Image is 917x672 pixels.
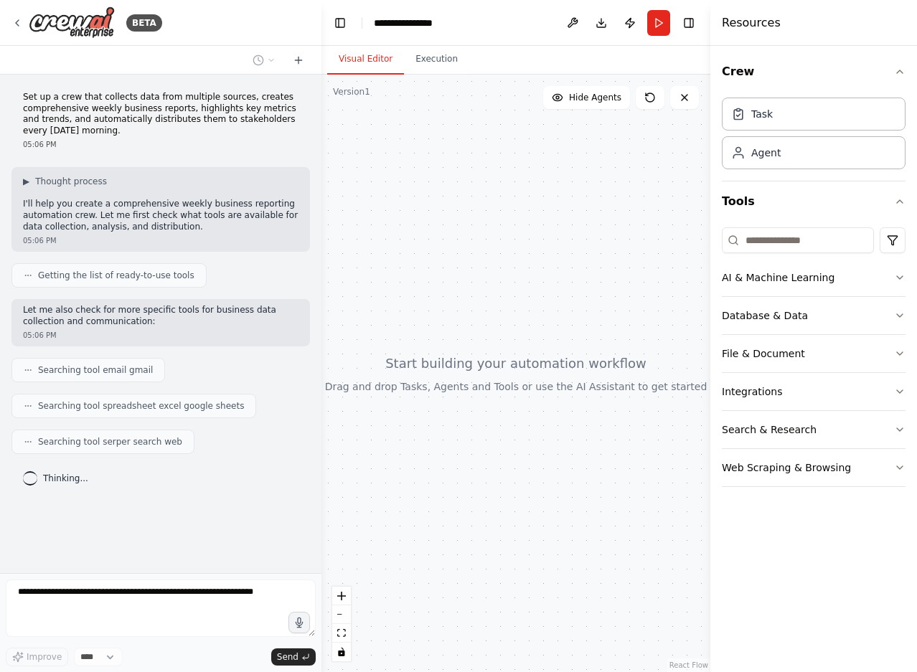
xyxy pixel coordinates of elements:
button: Execution [404,44,469,75]
nav: breadcrumb [374,16,446,30]
div: 05:06 PM [23,139,298,150]
button: Improve [6,648,68,666]
button: Start a new chat [287,52,310,69]
div: Crew [722,92,906,181]
button: Hide Agents [543,86,630,109]
span: Searching tool serper search web [38,436,182,448]
div: 05:06 PM [23,235,298,246]
span: ▶ [23,176,29,187]
div: Task [751,107,773,121]
h4: Resources [722,14,781,32]
button: Send [271,648,316,666]
div: Tools [722,222,906,498]
button: Search & Research [722,411,906,448]
a: React Flow attribution [669,661,708,669]
p: I'll help you create a comprehensive weekly business reporting automation crew. Let me first chec... [23,199,298,232]
p: Set up a crew that collects data from multiple sources, creates comprehensive weekly business rep... [23,92,298,136]
div: Version 1 [333,86,370,98]
button: Tools [722,181,906,222]
button: AI & Machine Learning [722,259,906,296]
div: BETA [126,14,162,32]
button: Web Scraping & Browsing [722,449,906,486]
span: Searching tool email gmail [38,364,153,376]
button: zoom out [332,605,351,624]
span: Improve [27,651,62,663]
span: Send [277,651,298,663]
span: Getting the list of ready-to-use tools [38,270,194,281]
p: Let me also check for more specific tools for business data collection and communication: [23,305,298,327]
span: Thinking... [43,473,88,484]
button: toggle interactivity [332,643,351,661]
button: Integrations [722,373,906,410]
button: Database & Data [722,297,906,334]
span: Thought process [35,176,107,187]
button: zoom in [332,587,351,605]
div: 05:06 PM [23,330,298,341]
span: Hide Agents [569,92,621,103]
div: Agent [751,146,781,160]
div: React Flow controls [332,587,351,661]
button: Crew [722,52,906,92]
button: Hide right sidebar [679,13,699,33]
button: Click to speak your automation idea [288,612,310,633]
button: ▶Thought process [23,176,107,187]
button: Switch to previous chat [247,52,281,69]
button: File & Document [722,335,906,372]
button: fit view [332,624,351,643]
img: Logo [29,6,115,39]
span: Searching tool spreadsheet excel google sheets [38,400,244,412]
button: Hide left sidebar [330,13,350,33]
button: Visual Editor [327,44,404,75]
